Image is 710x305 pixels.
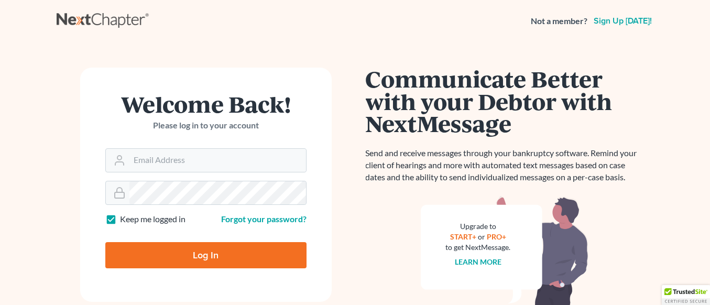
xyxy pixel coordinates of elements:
a: PRO+ [487,232,506,241]
input: Log In [105,242,307,268]
a: START+ [450,232,476,241]
label: Keep me logged in [120,213,185,225]
a: Sign up [DATE]! [592,17,654,25]
div: Upgrade to [446,221,511,232]
strong: Not a member? [531,15,587,27]
p: Send and receive messages through your bankruptcy software. Remind your client of hearings and mo... [366,147,643,183]
a: Learn more [455,257,501,266]
a: Forgot your password? [221,214,307,224]
p: Please log in to your account [105,119,307,132]
input: Email Address [129,149,306,172]
div: TrustedSite Certified [662,285,710,305]
h1: Welcome Back! [105,93,307,115]
span: or [478,232,485,241]
h1: Communicate Better with your Debtor with NextMessage [366,68,643,135]
div: to get NextMessage. [446,242,511,253]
